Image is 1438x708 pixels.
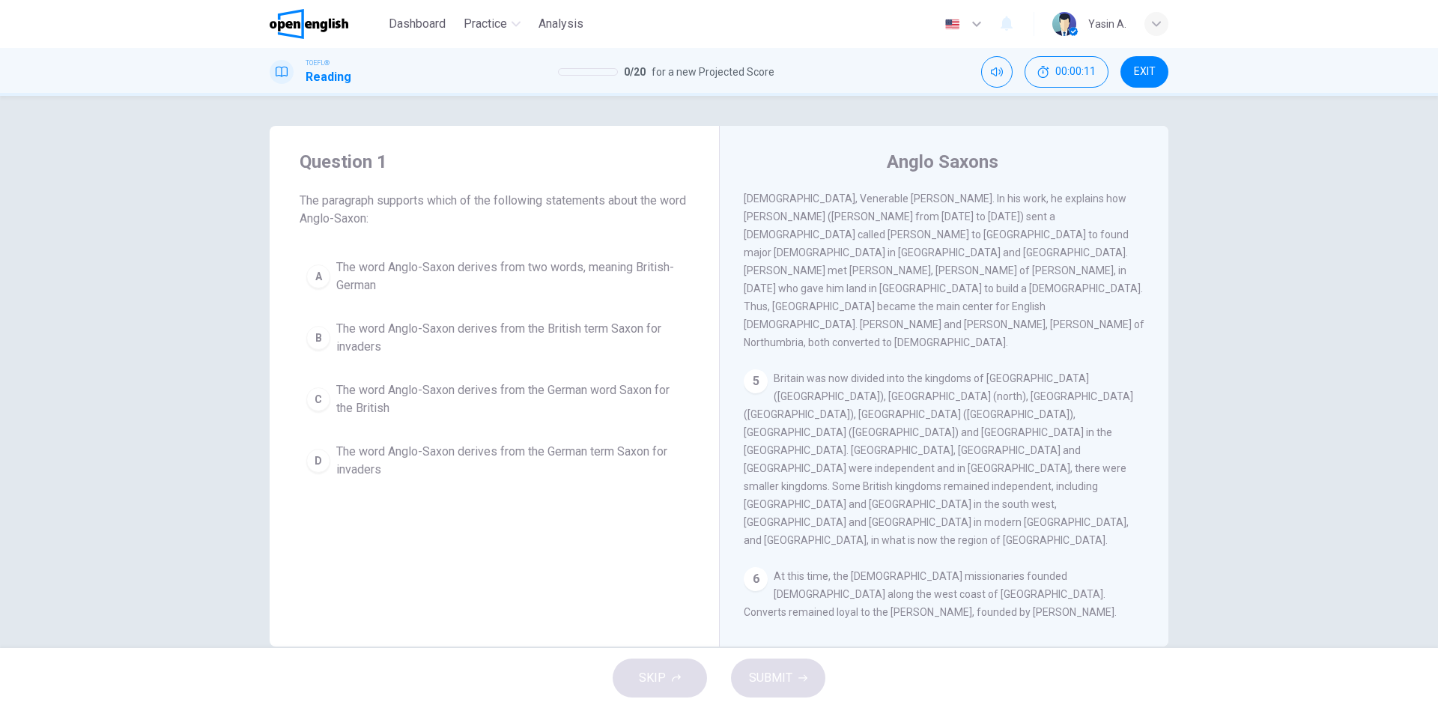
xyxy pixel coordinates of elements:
[383,10,452,37] button: Dashboard
[306,326,330,350] div: B
[336,258,682,294] span: The word Anglo-Saxon derives from two words, meaning British-German
[300,252,689,301] button: AThe word Anglo-Saxon derives from two words, meaning British-German
[464,15,507,33] span: Practice
[1134,66,1156,78] span: EXIT
[744,372,1133,546] span: Britain was now divided into the kingdoms of [GEOGRAPHIC_DATA] ([GEOGRAPHIC_DATA]), [GEOGRAPHIC_D...
[336,381,682,417] span: The word Anglo-Saxon derives from the German word Saxon for the British
[533,10,589,37] button: Analysis
[270,9,348,39] img: OpenEnglish logo
[336,320,682,356] span: The word Anglo-Saxon derives from the British term Saxon for invaders
[306,264,330,288] div: A
[389,15,446,33] span: Dashboard
[270,9,383,39] a: OpenEnglish logo
[300,192,689,228] span: The paragraph supports which of the following statements about the word Anglo-Saxon:
[744,369,768,393] div: 5
[1025,56,1108,88] button: 00:00:11
[744,157,1144,348] span: One important source of sixth to eighth century British history is the "Ecclesiastical History of...
[306,68,351,86] h1: Reading
[1120,56,1168,88] button: EXIT
[458,10,527,37] button: Practice
[1055,66,1096,78] span: 00:00:11
[744,567,768,591] div: 6
[1088,15,1126,33] div: Yasin A.
[1052,12,1076,36] img: Profile picture
[306,58,330,68] span: TOEFL®
[336,443,682,479] span: The word Anglo-Saxon derives from the German term Saxon for invaders
[887,150,998,174] h4: Anglo Saxons
[981,56,1013,88] div: Mute
[943,19,962,30] img: en
[300,436,689,485] button: DThe word Anglo-Saxon derives from the German term Saxon for invaders
[624,63,646,81] span: 0 / 20
[744,570,1141,708] span: At this time, the [DEMOGRAPHIC_DATA] missionaries founded [DEMOGRAPHIC_DATA] along the west coast...
[300,313,689,363] button: BThe word Anglo-Saxon derives from the British term Saxon for invaders
[539,15,583,33] span: Analysis
[306,387,330,411] div: C
[306,449,330,473] div: D
[300,375,689,424] button: CThe word Anglo-Saxon derives from the German word Saxon for the British
[1025,56,1108,88] div: Hide
[300,150,689,174] h4: Question 1
[652,63,774,81] span: for a new Projected Score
